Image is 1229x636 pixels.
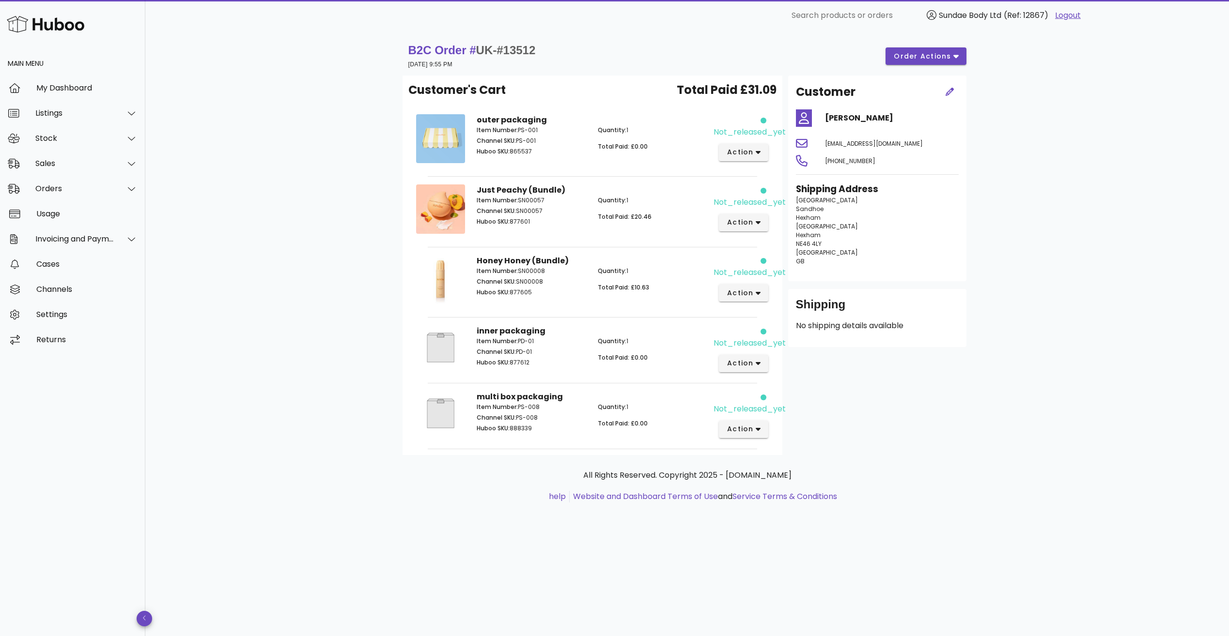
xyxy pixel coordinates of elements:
span: (Ref: 12867) [1004,10,1048,21]
span: Channel SKU: [477,348,516,356]
p: 1 [598,126,708,135]
span: Quantity: [598,267,626,275]
span: Total Paid: £10.63 [598,283,649,291]
span: Item Number: [477,196,518,204]
span: Huboo SKU: [477,424,510,432]
div: Returns [36,335,138,344]
span: UK-#13512 [476,44,536,57]
span: Total Paid: £0.00 [598,419,648,427]
span: Channel SKU: [477,136,516,145]
div: Sales [35,159,114,168]
strong: B2C Order # [408,44,536,57]
span: Quantity: [598,196,626,204]
p: PS-008 [477,413,587,422]
span: [GEOGRAPHIC_DATA] [796,196,858,204]
span: Quantity: [598,403,626,411]
img: Huboo Logo [7,14,84,34]
div: not_released_yet [714,126,786,138]
span: Total Paid: £20.46 [598,212,652,221]
p: 877601 [477,217,587,226]
strong: multi box packaging [477,391,563,402]
p: SN00057 [477,207,587,215]
h4: [PERSON_NAME] [825,112,959,124]
div: Channels [36,285,138,294]
div: Settings [36,310,138,319]
p: 877612 [477,358,587,367]
span: Hexham [796,213,821,222]
span: Channel SKU: [477,207,516,215]
div: Shipping [796,297,959,320]
strong: Just Peachy (Bundle) [477,184,565,196]
button: action [719,421,769,438]
div: Invoicing and Payments [35,234,114,243]
p: SN00008 [477,267,587,275]
div: Listings [35,108,114,118]
span: [GEOGRAPHIC_DATA] [796,248,858,257]
strong: inner packaging [477,325,545,336]
h2: Customer [796,83,856,101]
div: not_released_yet [714,267,786,278]
div: Usage [36,209,138,218]
p: 865537 [477,147,587,156]
span: Sundae Body Ltd [939,10,1001,21]
span: action [727,358,754,368]
button: action [719,284,769,302]
span: Item Number: [477,267,518,275]
button: action [719,355,769,372]
small: [DATE] 9:55 PM [408,61,452,68]
p: 1 [598,337,708,346]
p: 888339 [477,424,587,433]
li: and [570,491,837,502]
button: order actions [886,47,966,65]
strong: Honey Honey (Bundle) [477,255,569,266]
span: Item Number: [477,403,518,411]
p: PD-01 [477,337,587,346]
p: SN00008 [477,277,587,286]
span: Customer's Cart [408,81,506,99]
img: Product Image [416,255,465,304]
img: Product Image [416,325,465,370]
div: My Dashboard [36,83,138,92]
span: Total Paid: £0.00 [598,142,648,151]
span: action [727,147,754,157]
a: Website and Dashboard Terms of Use [573,491,718,502]
span: [GEOGRAPHIC_DATA] [796,222,858,230]
strong: outer packaging [477,114,547,125]
span: Sandhoe [796,205,824,213]
span: Quantity: [598,337,626,345]
p: PS-008 [477,403,587,411]
span: [PHONE_NUMBER] [825,157,875,165]
p: SN00057 [477,196,587,205]
div: not_released_yet [714,403,786,415]
img: Product Image [416,184,465,233]
span: Item Number: [477,337,518,345]
img: Product Image [416,114,465,163]
span: action [727,424,754,434]
button: action [719,144,769,161]
span: GB [796,257,805,265]
p: PD-01 [477,348,587,356]
span: Channel SKU: [477,413,516,422]
span: Channel SKU: [477,277,516,286]
a: Service Terms & Conditions [732,491,837,502]
span: Quantity: [598,126,626,134]
p: 1 [598,196,708,205]
span: Huboo SKU: [477,217,510,226]
span: Total Paid £31.09 [677,81,777,99]
div: Stock [35,134,114,143]
span: [EMAIL_ADDRESS][DOMAIN_NAME] [825,139,923,148]
span: Huboo SKU: [477,147,510,155]
a: help [549,491,566,502]
p: No shipping details available [796,320,959,332]
span: Total Paid: £0.00 [598,353,648,362]
span: Huboo SKU: [477,288,510,296]
span: Huboo SKU: [477,358,510,366]
p: All Rights Reserved. Copyright 2025 - [DOMAIN_NAME] [410,469,965,481]
div: not_released_yet [714,337,786,349]
span: Item Number: [477,126,518,134]
p: 1 [598,403,708,411]
p: PS-001 [477,136,587,145]
button: action [719,214,769,231]
img: Product Image [416,391,465,436]
p: PS-001 [477,126,587,135]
